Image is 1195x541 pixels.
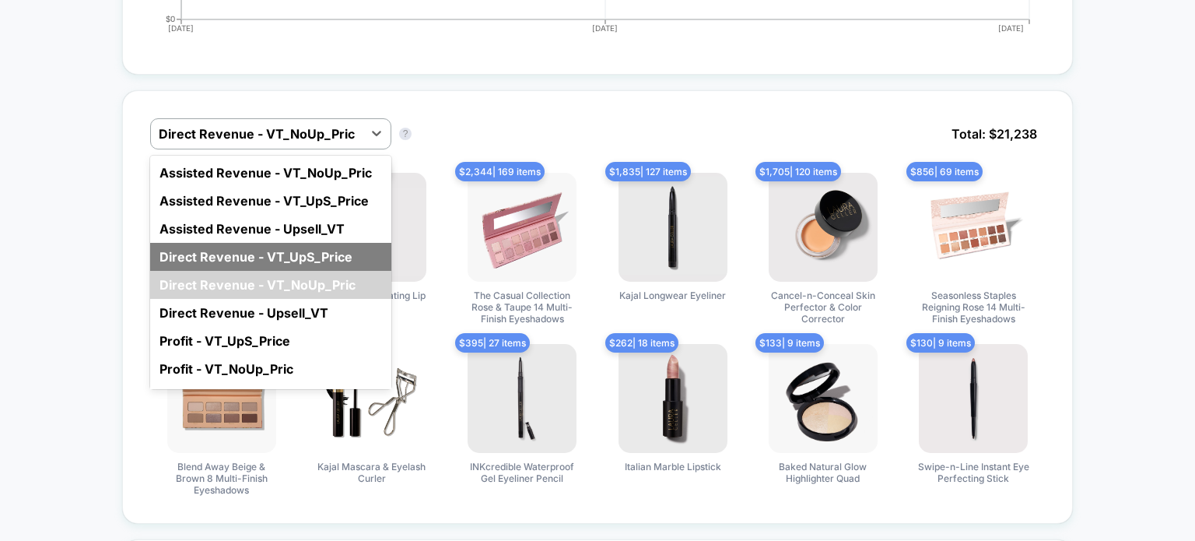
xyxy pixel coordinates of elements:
span: $ 395 | 27 items [455,333,530,353]
img: Baked Natural Glow Highlighter Quad [769,344,878,453]
div: Profit - Upsell_VT [150,383,391,411]
tspan: [DATE] [999,23,1025,33]
span: $ 856 | 69 items [906,162,983,181]
button: ? [399,128,412,140]
img: Seasonless Staples Reigning Rose 14 Multi-Finish Eyeshadows [919,173,1028,282]
span: $ 1,835 | 127 items [605,162,691,181]
div: Assisted Revenue - VT_UpS_Price [150,187,391,215]
img: Italian Marble Lipstick [619,344,727,453]
span: INKcredible Waterproof Gel Eyeliner Pencil [464,461,580,484]
span: $ 2,344 | 169 items [455,162,545,181]
span: Total: $ 21,238 [944,118,1045,149]
img: Blend Away Beige & Brown 8 Multi-Finish Eyeshadows [167,344,276,453]
span: Seasonless Staples Reigning Rose 14 Multi-Finish Eyeshadows [915,290,1032,325]
tspan: [DATE] [168,23,194,33]
div: Direct Revenue - VT_UpS_Price [150,243,391,271]
tspan: [DATE] [593,23,619,33]
div: Direct Revenue - Upsell_VT [150,299,391,327]
span: The Casual Collection Rose & Taupe 14 Multi-Finish Eyeshadows [464,290,580,325]
span: Baked Natural Glow Highlighter Quad [765,461,881,484]
span: $ 133 | 9 items [755,333,824,353]
img: INKcredible Waterproof Gel Eyeliner Pencil [468,344,576,453]
span: Swipe-n-Line Instant Eye Perfecting Stick [915,461,1032,484]
img: Kajal Mascara & Eyelash Curler [317,344,426,453]
div: Assisted Revenue - Upsell_VT [150,215,391,243]
img: Cancel-n-Conceal Skin Perfector & Color Corrector [769,173,878,282]
div: Assisted Revenue - VT_NoUp_Pric [150,159,391,187]
span: $ 262 | 18 items [605,333,678,353]
span: Italian Marble Lipstick [625,461,721,472]
tspan: $0 [166,14,175,23]
img: The Casual Collection Rose & Taupe 14 Multi-Finish Eyeshadows [468,173,576,282]
div: Direct Revenue - VT_NoUp_Pric [150,271,391,299]
span: $ 130 | 9 items [906,333,975,353]
span: Kajal Longwear Eyeliner [619,290,726,301]
span: Kajal Mascara & Eyelash Curler [314,461,430,484]
img: Kajal Longwear Eyeliner [619,173,727,282]
span: Cancel-n-Conceal Skin Perfector & Color Corrector [765,290,881,325]
span: $ 1,705 | 120 items [755,162,841,181]
img: Swipe-n-Line Instant Eye Perfecting Stick [919,344,1028,453]
div: Profit - VT_NoUp_Pric [150,355,391,383]
div: Profit - VT_UpS_Price [150,327,391,355]
span: Blend Away Beige & Brown 8 Multi-Finish Eyeshadows [163,461,280,496]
